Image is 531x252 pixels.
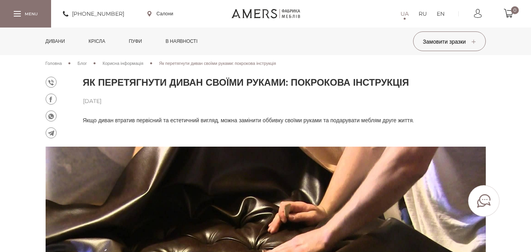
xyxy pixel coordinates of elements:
[401,9,409,18] a: UA
[40,28,71,55] a: Дивани
[419,9,427,18] a: RU
[83,28,111,55] a: Крісла
[103,61,143,66] span: Корисна інформація
[83,77,486,88] h1: Як перетягнути диван своїми руками: покрокова інструкція
[147,10,173,17] a: Салони
[103,60,143,67] a: Корисна інформація
[511,6,519,14] span: 0
[160,28,203,55] a: в наявності
[77,61,87,66] span: Блог
[46,60,62,67] a: Головна
[63,9,124,18] a: [PHONE_NUMBER]
[83,116,486,125] p: Якщо диван втратив первісний та естетичний вигляд, можна замінити оббивку своїми руками та подару...
[437,9,445,18] a: EN
[423,38,476,45] span: Замовити зразки
[46,61,62,66] span: Головна
[83,96,486,106] span: [DATE]
[413,31,486,51] button: Замовити зразки
[123,28,148,55] a: Пуфи
[77,60,87,67] a: Блог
